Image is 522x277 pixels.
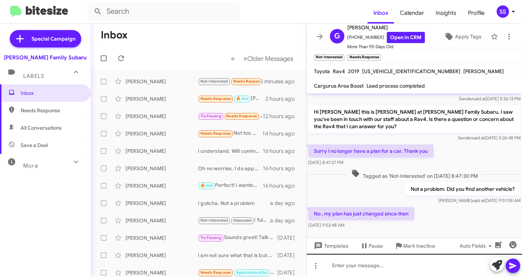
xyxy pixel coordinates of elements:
div: Sounds great! Talk to you then! [198,234,277,242]
span: Tagged as 'Not-Interested' on [DATE] 8:47:30 PM [348,169,481,180]
div: [PERSON_NAME] Family Subaru [4,54,87,61]
span: More [23,163,38,169]
span: said at [473,96,486,101]
div: [PERSON_NAME] [125,95,198,102]
a: Open in CRM [387,32,425,43]
h1: Inbox [101,29,128,41]
span: Templates [312,239,348,252]
div: I understand. Will coming back this week? [198,147,263,155]
div: [PERSON_NAME] [125,234,198,242]
button: Auto Fields [454,239,500,252]
span: [PERSON_NAME] [347,23,425,32]
div: [PERSON_NAME] [125,113,198,120]
div: 16 hours ago [263,182,301,189]
span: Sender [DATE] 5:26:48 PM [458,135,521,140]
div: 14 hours ago [262,130,301,137]
span: Pause [369,239,383,252]
a: Special Campaign [10,30,81,47]
span: « [231,54,235,63]
span: Cargurus Area Boost [314,83,364,89]
div: 16 hours ago [263,165,301,172]
div: 2 hours ago [265,95,301,102]
div: [PERSON_NAME] [125,182,198,189]
span: Appointment Set [236,270,268,275]
a: Insights [430,3,462,24]
span: Try Pausing [200,235,221,240]
span: Needs Response [21,107,82,114]
span: [US_VEHICLE_IDENTIFICATION_NUMBER] [362,68,460,75]
span: [PERSON_NAME] [DATE] 9:51:58 AM [438,198,521,203]
span: [DATE] 8:47:27 PM [308,160,343,165]
span: [DATE] 9:52:48 AM [308,222,344,228]
div: I fully understand. I hope you feel better! [198,216,270,224]
div: [DATE] [277,234,301,242]
span: Needs Response [226,114,257,118]
span: Needs Response [200,96,231,101]
div: 12 hours ago [263,113,301,120]
button: Templates [307,239,354,252]
span: Auto Fields [460,239,494,252]
span: said at [472,135,485,140]
button: Next [239,51,298,66]
span: Needs Response [200,131,231,136]
span: Special Campaign [32,35,75,42]
div: [PERSON_NAME] [125,269,198,276]
button: Apply Tags [438,30,487,43]
button: Previous [227,51,239,66]
span: [PHONE_NUMBER] [347,32,425,43]
p: No , my plan has just changed since then [308,207,414,220]
span: Mark Inactive [403,239,435,252]
nav: Page navigation example [227,51,298,66]
span: Try Pausing [200,114,221,118]
div: [PERSON_NAME] [125,217,198,224]
div: [PERSON_NAME] [125,165,198,172]
div: [PERSON_NAME] [125,200,198,207]
span: Rav4 [333,68,345,75]
span: Apply Tags [455,30,481,43]
span: All Conversations [21,124,62,131]
div: a day ago [270,217,301,224]
span: Save a Deal [21,142,48,149]
span: Inbox [21,89,82,97]
a: Calendar [394,3,430,24]
span: Sender [DATE] 5:26:13 PM [459,96,521,101]
span: said at [472,198,485,203]
div: SS [497,5,509,18]
a: Profile [462,3,490,24]
small: Not-Interested [314,54,344,61]
div: [DATE] [277,269,301,276]
div: Not too much , been busy building a house !!! [198,129,262,138]
span: Needs Response [233,79,264,84]
div: I am not sure what that is but we would love to asssit you! [198,252,277,259]
div: 3 minutes ago [260,78,301,85]
div: a day ago [270,200,301,207]
span: Not-Interested [200,218,228,223]
span: Not-Interested [200,79,228,84]
div: I gotcha. Not a problem [198,200,270,207]
span: Labels [23,73,44,79]
span: 2019 [348,68,359,75]
div: 16 hours ago [263,147,301,155]
span: Unpaused [233,218,252,223]
div: [PERSON_NAME] [125,78,198,85]
div: [DATE] [277,252,301,259]
span: Needs Response [200,270,231,275]
div: [PERSON_NAME] and [PERSON_NAME] are asking for our prayers for recovery after [PERSON_NAME]'s sur... [198,95,265,103]
span: G [334,30,340,42]
button: SS [490,5,514,18]
span: More Than 90 Days Old [347,43,425,50]
button: Pause [354,239,389,252]
p: Hi [PERSON_NAME] this is [PERSON_NAME] at [PERSON_NAME] Family Subaru. I saw you've been in touch... [308,105,521,133]
span: » [243,54,247,63]
p: Not a problem. Did you find another vehicle? [405,182,521,196]
button: Mark Inactive [389,239,441,252]
div: Not going to reschedule at this point. Thank you for reaching out [198,268,277,277]
span: Lead process completed [366,83,425,89]
small: Needs Response [347,54,381,61]
div: [PERSON_NAME] [125,130,198,137]
a: Inbox [368,3,394,24]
